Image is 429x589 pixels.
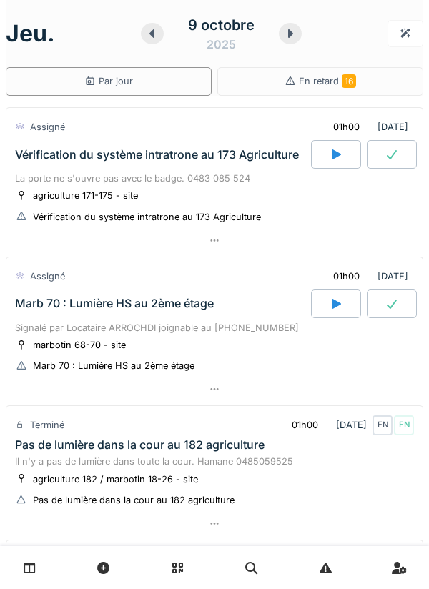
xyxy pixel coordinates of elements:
[394,415,414,435] div: EN
[15,438,265,452] div: Pas de lumière dans la cour au 182 agriculture
[33,210,261,224] div: Vérification du système intratrone au 173 Agriculture
[292,418,318,432] div: 01h00
[299,76,356,86] span: En retard
[373,415,393,435] div: EN
[33,338,126,352] div: marbotin 68-70 - site
[15,455,414,468] div: Il n'y a pas de lumière dans toute la cour. Hamane 0485059525
[33,359,194,372] div: Marb 70 : Lumière HS au 2ème étage
[30,269,65,283] div: Assigné
[15,321,414,335] div: Signalé par Locataire ARROCHDI joignable au [PHONE_NUMBER]
[15,148,299,162] div: Vérification du système intratrone au 173 Agriculture
[33,472,198,486] div: agriculture 182 / marbotin 18-26 - site
[333,120,360,134] div: 01h00
[280,412,414,438] div: [DATE]
[321,263,414,289] div: [DATE]
[333,269,360,283] div: 01h00
[321,114,414,140] div: [DATE]
[30,120,65,134] div: Assigné
[33,189,138,202] div: agriculture 171-175 - site
[188,14,255,36] div: 9 octobre
[15,172,414,185] div: La porte ne s'ouvre pas avec le badge. 0483 085 524
[15,297,214,310] div: Marb 70 : Lumière HS au 2ème étage
[84,74,133,88] div: Par jour
[6,20,55,47] h1: jeu.
[342,74,356,88] span: 16
[30,418,64,432] div: Terminé
[207,36,236,53] div: 2025
[33,493,235,507] div: Pas de lumière dans la cour au 182 agriculture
